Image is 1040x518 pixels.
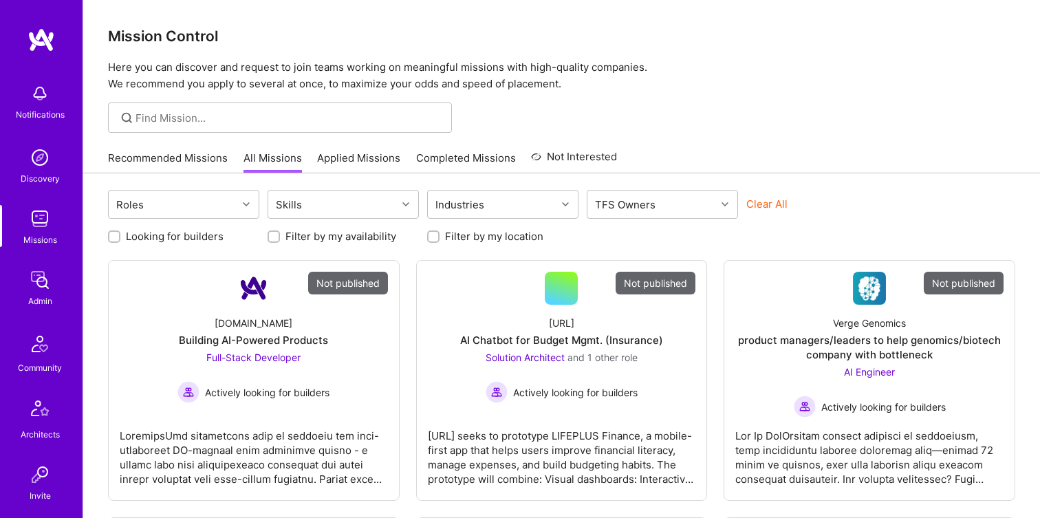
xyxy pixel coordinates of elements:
[243,201,250,208] i: icon Chevron
[416,151,516,173] a: Completed Missions
[28,28,55,52] img: logo
[136,111,442,125] input: Find Mission...
[119,110,135,126] i: icon SearchGrey
[460,333,663,347] div: AI Chatbot for Budget Mgmt. (Insurance)
[30,488,51,503] div: Invite
[428,418,696,486] div: [URL] seeks to prototype LIFEPLUS Finance, a mobile-first app that helps users improve financial ...
[562,201,569,208] i: icon Chevron
[844,366,895,378] span: AI Engineer
[206,352,301,363] span: Full-Stack Developer
[21,171,60,186] div: Discovery
[853,272,886,305] img: Company Logo
[616,272,695,294] div: Not published
[177,381,199,403] img: Actively looking for builders
[16,107,65,122] div: Notifications
[26,144,54,171] img: discovery
[237,272,270,305] img: Company Logo
[722,201,728,208] i: icon Chevron
[735,333,1004,362] div: product managers/leaders to help genomics/biotech company with bottleneck
[113,195,147,215] div: Roles
[23,233,57,247] div: Missions
[285,229,396,244] label: Filter by my availability
[28,294,52,308] div: Admin
[549,316,574,330] div: [URL]
[432,195,488,215] div: Industries
[120,418,388,486] div: LoremipsUmd sitametcons adip el seddoeiu tem inci-utlaboreet DO-magnaal enim adminimve quisno - e...
[445,229,543,244] label: Filter by my location
[26,461,54,488] img: Invite
[513,385,638,400] span: Actively looking for builders
[108,151,228,173] a: Recommended Missions
[23,394,56,427] img: Architects
[26,205,54,233] img: teamwork
[21,427,60,442] div: Architects
[794,396,816,418] img: Actively looking for builders
[486,352,565,363] span: Solution Architect
[26,80,54,107] img: bell
[308,272,388,294] div: Not published
[108,59,1015,92] p: Here you can discover and request to join teams working on meaningful missions with high-quality ...
[108,28,1015,45] h3: Mission Control
[272,195,305,215] div: Skills
[205,385,329,400] span: Actively looking for builders
[486,381,508,403] img: Actively looking for builders
[821,400,946,414] span: Actively looking for builders
[735,418,1004,486] div: Lor Ip DolOrsitam consect adipisci el seddoeiusm, temp incididuntu laboree doloremag aliq—enimad ...
[26,266,54,294] img: admin teamwork
[531,149,617,173] a: Not Interested
[402,201,409,208] i: icon Chevron
[126,229,224,244] label: Looking for builders
[18,360,62,375] div: Community
[924,272,1004,294] div: Not published
[746,197,788,211] button: Clear All
[179,333,328,347] div: Building AI-Powered Products
[833,316,906,330] div: Verge Genomics
[23,327,56,360] img: Community
[215,316,292,330] div: [DOMAIN_NAME]
[243,151,302,173] a: All Missions
[567,352,638,363] span: and 1 other role
[592,195,659,215] div: TFS Owners
[317,151,400,173] a: Applied Missions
